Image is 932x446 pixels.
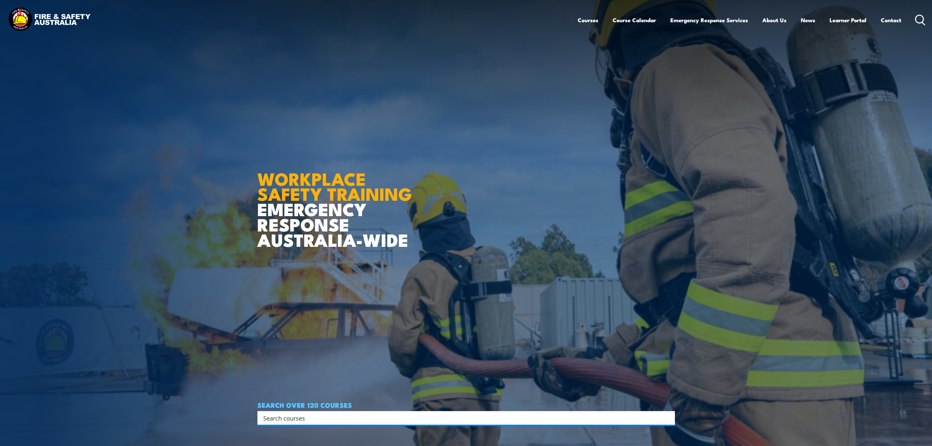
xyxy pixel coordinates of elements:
[830,11,866,29] a: Learner Portal
[762,11,787,29] a: About Us
[670,11,748,29] a: Emergency Response Services
[263,413,661,423] input: Search input
[257,154,417,247] h1: EMERGENCY RESPONSE AUSTRALIA-WIDE
[257,165,412,207] strong: WORKPLACE SAFETY TRAINING
[265,413,662,422] form: Search form
[664,413,673,422] button: Search magnifier button
[257,401,675,408] h4: SEARCH OVER 120 COURSES
[801,11,815,29] a: News
[881,11,901,29] a: Contact
[613,11,656,29] a: Course Calendar
[578,11,598,29] a: Courses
